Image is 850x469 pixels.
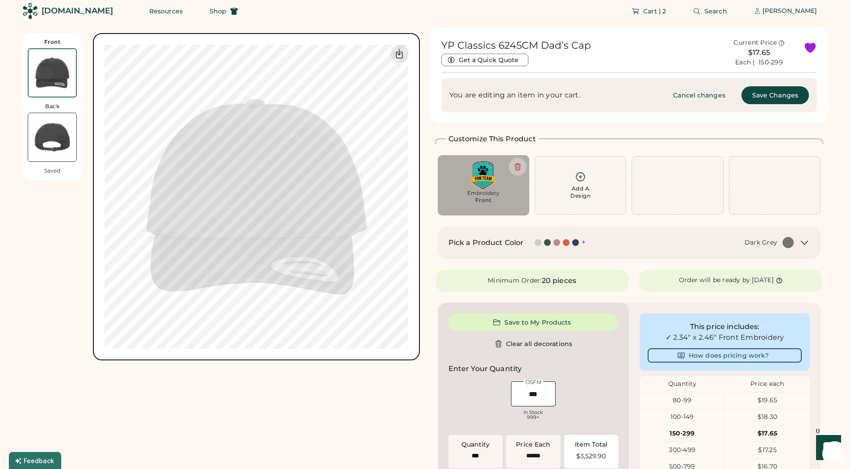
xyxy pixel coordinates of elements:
div: Download Front Mockup [390,45,408,63]
span: Cart | 2 [643,8,666,14]
div: Price Each [516,440,550,449]
div: Order will be ready by [679,276,750,285]
div: $3,529.90 [569,453,613,459]
div: In Stock 999+ [511,410,556,420]
div: Quantity [640,380,724,389]
div: Item Total [575,440,607,449]
div: Quantity [461,440,490,449]
div: $17.65 [725,429,810,438]
div: Saved [44,167,60,174]
button: Resources [138,2,193,20]
div: $19.65 [725,396,810,405]
div: Price each [725,380,810,389]
button: Shop [199,2,249,20]
div: OSFM [523,380,543,385]
button: Get a Quick Quote [441,54,528,66]
h2: Pick a Product Color [448,237,524,248]
div: Each | 150-299 [735,58,783,67]
h2: Enter Your Quantity [448,363,522,374]
img: YP Classics 6245CM Dark Grey Back Thumbnail [28,113,76,161]
img: Rendered Logo - Screens [22,3,38,19]
img: YP Classics 6245CM Dark Grey Front Thumbnail [29,49,76,97]
div: 300-499 [640,446,724,455]
span: Shop [209,8,226,14]
div: [DATE] [752,276,774,285]
h2: Customize This Product [448,134,536,144]
div: [PERSON_NAME] [762,7,817,16]
button: Cart | 2 [621,2,677,20]
img: main pawlogo.png [444,161,523,189]
div: 80-99 [640,396,724,405]
iframe: Front Chat [808,429,846,467]
div: $17.25 [725,446,810,455]
div: 100-149 [640,413,724,422]
div: Current Price [733,38,777,47]
div: $18.30 [725,413,810,422]
div: ✓ 2.34" x 2.46" Front Embroidery [648,332,802,343]
div: Back [45,103,59,110]
div: Embroidery [444,190,523,197]
div: Dark Grey [745,238,777,247]
button: Search [682,2,738,20]
div: Add A Design [570,185,590,199]
div: Front [44,38,61,46]
button: Save Changes [741,86,809,104]
div: Minimum Order: [488,276,542,285]
div: Front [475,197,492,204]
div: 150-299 [640,429,724,438]
span: Search [704,8,727,14]
button: Save to My Products [448,313,619,331]
button: Delete this decoration. [509,158,527,176]
button: How does pricing work? [648,348,802,363]
div: You are editing an item in your cart. [449,90,657,101]
div: + [582,237,586,247]
h1: YP Classics 6245CM Dad’s Cap [441,39,591,52]
button: Cancel changes [662,86,736,104]
div: [DOMAIN_NAME] [42,5,113,17]
button: Clear all decorations [448,335,619,353]
div: This price includes: [648,321,802,332]
div: $17.65 [720,47,798,58]
div: 20 pieces [542,275,576,286]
